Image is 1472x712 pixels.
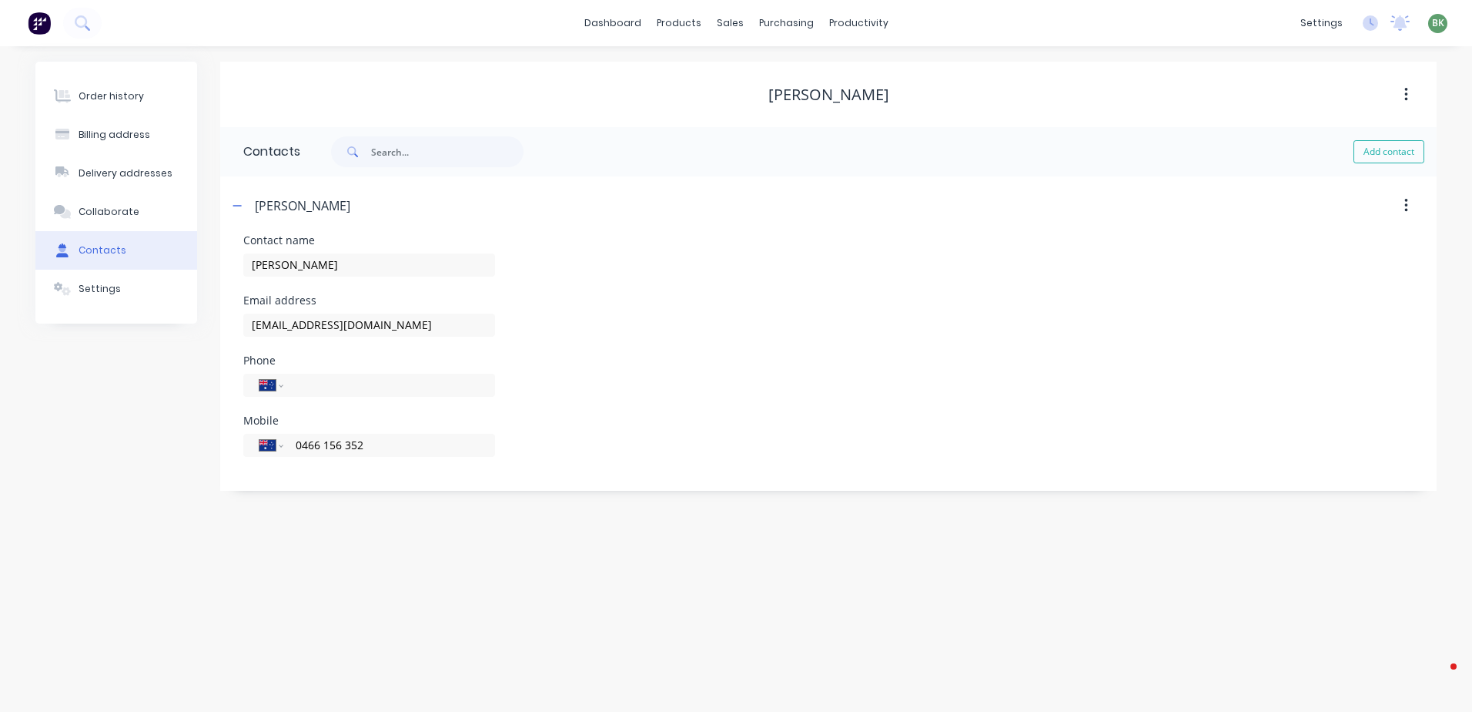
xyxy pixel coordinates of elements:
div: purchasing [751,12,821,35]
div: Delivery addresses [79,166,172,180]
div: sales [709,12,751,35]
input: Search... [371,136,524,167]
div: [PERSON_NAME] [768,86,889,104]
div: Billing address [79,128,150,142]
button: Billing address [35,116,197,154]
div: Contacts [220,127,300,176]
div: Mobile [243,415,495,426]
div: Collaborate [79,205,139,219]
button: Add contact [1353,140,1424,163]
div: Settings [79,282,121,296]
div: Email address [243,295,495,306]
button: Delivery addresses [35,154,197,193]
a: dashboard [577,12,649,35]
button: Settings [35,270,197,308]
button: Order history [35,77,197,116]
button: Collaborate [35,193,197,231]
iframe: Intercom live chat [1420,660,1457,697]
div: products [649,12,709,35]
button: Contacts [35,231,197,270]
div: Contact name [243,235,495,246]
div: productivity [821,12,896,35]
div: [PERSON_NAME] [255,196,350,215]
div: settings [1293,12,1350,35]
img: Factory [28,12,51,35]
span: BK [1432,16,1444,30]
div: Phone [243,355,495,366]
div: Order history [79,89,144,103]
div: Contacts [79,243,126,257]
